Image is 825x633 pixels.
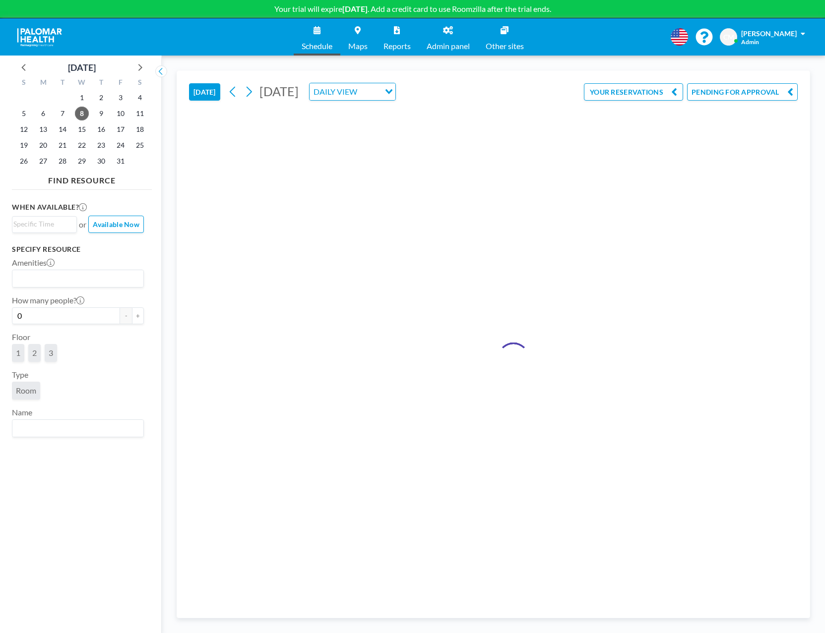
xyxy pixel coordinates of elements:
[120,307,132,324] button: -
[94,154,108,168] span: Thursday, October 30, 2025
[130,77,149,90] div: S
[12,217,76,231] div: Search for option
[79,220,86,230] span: or
[133,107,147,120] span: Saturday, October 11, 2025
[111,77,130,90] div: F
[114,91,127,105] span: Friday, October 3, 2025
[32,348,37,357] span: 2
[56,122,69,136] span: Tuesday, October 14, 2025
[687,83,798,101] button: PENDING FOR APPROVAL
[56,107,69,120] span: Tuesday, October 7, 2025
[114,122,127,136] span: Friday, October 17, 2025
[36,154,50,168] span: Monday, October 27, 2025
[310,83,395,100] div: Search for option
[114,154,127,168] span: Friday, October 31, 2025
[741,29,797,38] span: [PERSON_NAME]
[93,220,139,229] span: Available Now
[72,77,92,90] div: W
[75,122,89,136] span: Wednesday, October 15, 2025
[419,18,478,56] a: Admin panel
[486,42,524,50] span: Other sites
[348,42,368,50] span: Maps
[12,407,32,417] label: Name
[741,38,759,46] span: Admin
[56,154,69,168] span: Tuesday, October 28, 2025
[36,138,50,152] span: Monday, October 20, 2025
[13,422,138,435] input: Search for option
[14,77,34,90] div: S
[133,138,147,152] span: Saturday, October 25, 2025
[376,18,419,56] a: Reports
[17,122,31,136] span: Sunday, October 12, 2025
[133,91,147,105] span: Saturday, October 4, 2025
[75,154,89,168] span: Wednesday, October 29, 2025
[75,91,89,105] span: Wednesday, October 1, 2025
[13,219,71,230] input: Search for option
[16,27,63,47] img: organization-logo
[36,107,50,120] span: Monday, October 6, 2025
[75,138,89,152] span: Wednesday, October 22, 2025
[294,18,340,56] a: Schedule
[133,122,147,136] span: Saturday, October 18, 2025
[94,138,108,152] span: Thursday, October 23, 2025
[17,138,31,152] span: Sunday, October 19, 2025
[16,386,36,395] span: Room
[75,107,89,120] span: Wednesday, October 8, 2025
[114,138,127,152] span: Friday, October 24, 2025
[478,18,532,56] a: Other sites
[36,122,50,136] span: Monday, October 13, 2025
[68,60,96,74] div: [DATE]
[12,270,143,287] div: Search for option
[12,245,144,254] h3: Specify resource
[360,85,379,98] input: Search for option
[342,4,368,13] b: [DATE]
[12,258,55,268] label: Amenities
[12,295,84,305] label: How many people?
[340,18,376,56] a: Maps
[56,138,69,152] span: Tuesday, October 21, 2025
[132,307,144,324] button: +
[114,107,127,120] span: Friday, October 10, 2025
[53,77,72,90] div: T
[13,272,138,285] input: Search for option
[383,42,411,50] span: Reports
[427,42,470,50] span: Admin panel
[312,85,359,98] span: DAILY VIEW
[94,91,108,105] span: Thursday, October 2, 2025
[16,348,20,357] span: 1
[723,33,734,42] span: CM
[17,154,31,168] span: Sunday, October 26, 2025
[12,370,28,380] label: Type
[259,84,299,99] span: [DATE]
[189,83,220,101] button: [DATE]
[91,77,111,90] div: T
[12,420,143,437] div: Search for option
[49,348,53,357] span: 3
[94,122,108,136] span: Thursday, October 16, 2025
[302,42,332,50] span: Schedule
[17,107,31,120] span: Sunday, October 5, 2025
[88,216,144,233] button: Available Now
[12,332,30,342] label: Floor
[12,172,152,185] h4: FIND RESOURCE
[584,83,683,101] button: YOUR RESERVATIONS
[94,107,108,120] span: Thursday, October 9, 2025
[34,77,53,90] div: M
